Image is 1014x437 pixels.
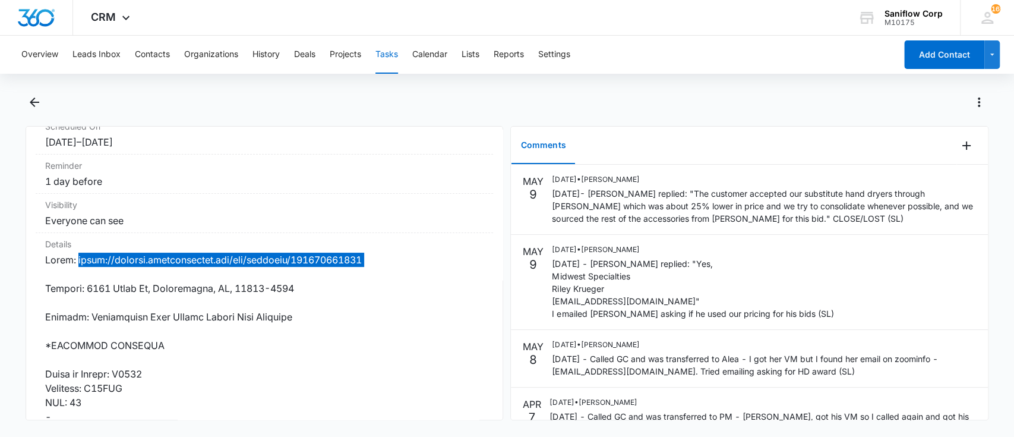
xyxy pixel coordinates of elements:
button: Add Comment [957,136,976,155]
p: [DATE]- [PERSON_NAME] replied: "The customer accepted our substitute hand dryers through [PERSON_... [552,187,976,225]
button: Actions [969,93,988,112]
p: 9 [529,188,537,200]
div: VisibilityEveryone can see [36,194,494,233]
dt: Reminder [45,159,484,172]
p: [DATE] - Called GC and was transferred to PM - [PERSON_NAME], got his VM so I called again and go... [549,410,976,435]
button: Tasks [375,36,398,74]
div: Reminder1 day before [36,155,494,194]
button: Lists [462,36,479,74]
p: [DATE] • [PERSON_NAME] [552,174,976,185]
p: [DATE] • [PERSON_NAME] [549,397,976,408]
p: [DATE] • [PERSON_NAME] [552,244,833,255]
p: MAY [523,244,544,259]
span: CRM [91,11,116,23]
button: Deals [294,36,315,74]
p: [DATE] • [PERSON_NAME] [552,339,976,350]
button: Calendar [412,36,447,74]
button: Contacts [135,36,170,74]
button: History [252,36,280,74]
button: Reports [494,36,524,74]
button: Comments [511,127,575,164]
p: [DATE] - [PERSON_NAME] replied: "Yes, Midwest Specialties Riley Krueger [EMAIL_ADDRESS][DOMAIN_NA... [552,257,833,320]
dd: Everyone can see [45,213,484,228]
p: 9 [529,259,537,271]
div: notifications count [991,4,1000,14]
dt: Details [45,238,484,250]
p: 8 [529,354,537,366]
p: MAY [523,339,544,354]
button: Add Contact [904,40,984,69]
dd: 1 day before [45,174,484,188]
button: Projects [330,36,361,74]
dt: Visibility [45,199,484,211]
button: Leads Inbox [72,36,121,74]
dt: Scheduled On [45,120,484,133]
div: account name [885,9,943,18]
button: Overview [21,36,58,74]
button: Back [26,93,44,112]
button: Settings [538,36,570,74]
button: Organizations [184,36,238,74]
span: 165 [991,4,1000,14]
p: [DATE] - Called GC and was transferred to Alea - I got her VM but I found her email on zoominfo -... [552,353,976,378]
p: MAY [523,174,544,188]
div: account id [885,18,943,27]
div: Scheduled On[DATE]–[DATE] [36,115,494,155]
p: 7 [528,411,536,423]
p: APR [523,397,541,411]
dd: [DATE] – [DATE] [45,135,484,149]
